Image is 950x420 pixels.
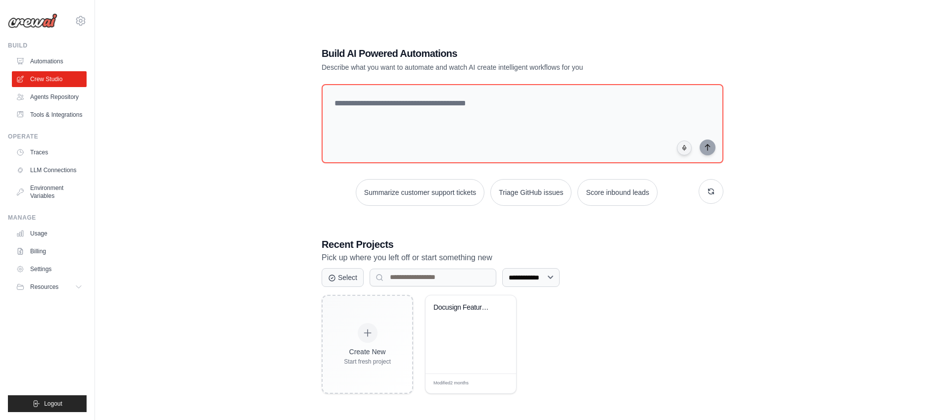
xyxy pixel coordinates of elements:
[493,380,501,387] span: Edit
[12,243,87,259] a: Billing
[12,89,87,105] a: Agents Repository
[8,42,87,49] div: Build
[344,347,391,357] div: Create New
[12,261,87,277] a: Settings
[433,380,469,387] span: Modified 2 months
[490,179,571,206] button: Triage GitHub issues
[12,226,87,241] a: Usage
[344,358,391,366] div: Start fresh project
[322,237,723,251] h3: Recent Projects
[322,47,654,60] h1: Build AI Powered Automations
[677,140,692,155] button: Click to speak your automation idea
[577,179,658,206] button: Score inbound leads
[322,268,364,287] button: Select
[8,214,87,222] div: Manage
[356,179,484,206] button: Summarize customer support tickets
[699,179,723,204] button: Get new suggestions
[433,303,493,312] div: Docusign Feature Email Campaign Generator
[322,251,723,264] p: Pick up where you left off or start something new
[12,107,87,123] a: Tools & Integrations
[12,53,87,69] a: Automations
[12,162,87,178] a: LLM Connections
[30,283,58,291] span: Resources
[8,133,87,140] div: Operate
[8,395,87,412] button: Logout
[44,400,62,408] span: Logout
[12,180,87,204] a: Environment Variables
[12,279,87,295] button: Resources
[12,71,87,87] a: Crew Studio
[12,144,87,160] a: Traces
[8,13,57,28] img: Logo
[322,62,654,72] p: Describe what you want to automate and watch AI create intelligent workflows for you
